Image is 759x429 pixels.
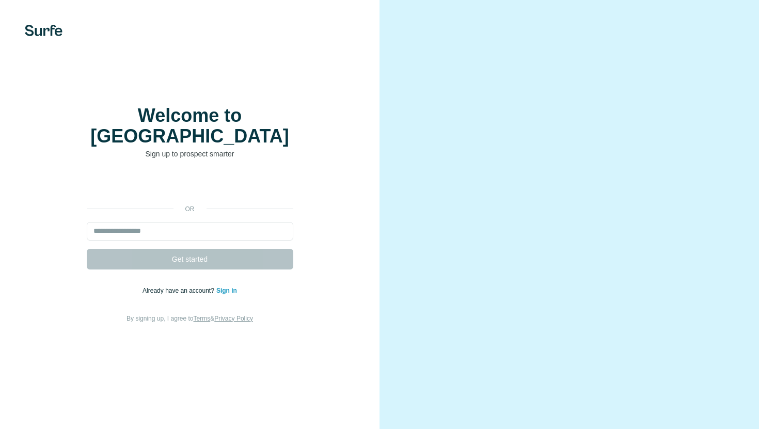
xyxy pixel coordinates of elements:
[25,25,62,36] img: Surfe's logo
[87,149,293,159] p: Sign up to prospect smarter
[216,287,237,294] a: Sign in
[87,105,293,147] h1: Welcome to [GEOGRAPHIC_DATA]
[143,287,216,294] span: Already have an account?
[82,174,298,197] iframe: Sign in with Google Button
[194,315,211,322] a: Terms
[214,315,253,322] a: Privacy Policy
[126,315,253,322] span: By signing up, I agree to &
[173,204,207,214] p: or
